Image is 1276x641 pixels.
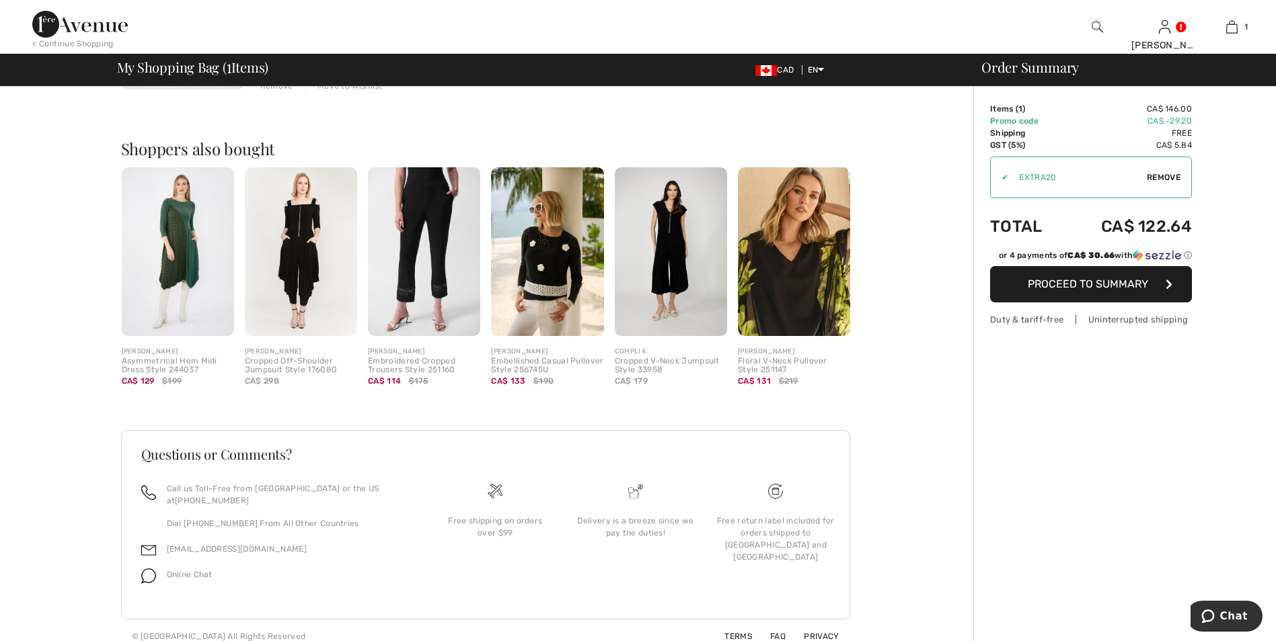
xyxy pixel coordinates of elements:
[368,167,480,336] img: Embroidered Cropped Trousers Style 251160
[1063,139,1192,151] td: CA$ 5.84
[990,127,1063,139] td: Shipping
[965,60,1268,74] div: Order Summary
[245,357,357,376] div: Cropped Off-Shoulder Jumpsuit Style 176080
[990,139,1063,151] td: GST (5%)
[245,347,357,357] div: [PERSON_NAME]
[576,515,695,539] div: Delivery is a breeze since we pay the duties!
[808,65,825,75] span: EN
[990,115,1063,127] td: Promo code
[1018,104,1022,114] span: 1
[738,376,771,386] span: CA$ 131
[716,515,835,563] div: Free return label included for orders shipped to [GEOGRAPHIC_DATA] and [GEOGRAPHIC_DATA]
[1028,277,1148,290] span: Proceed to Summary
[768,484,783,499] img: Free shipping on orders over $99
[1199,19,1265,35] a: 1
[990,204,1063,249] td: Total
[1131,38,1197,52] div: [PERSON_NAME]
[1226,19,1238,35] img: My Bag
[368,347,480,357] div: [PERSON_NAME]
[755,65,799,75] span: CAD
[227,57,231,75] span: 1
[141,447,830,461] h3: Questions or Comments?
[122,376,155,386] span: CA$ 129
[245,167,357,336] img: Cropped Off-Shoulder Jumpsuit Style 176080
[117,60,269,74] span: My Shopping Bag ( Items)
[1063,127,1192,139] td: Free
[1147,171,1180,183] span: Remove
[167,482,410,507] p: Call us Toll-Free from [GEOGRAPHIC_DATA] or the US at
[708,632,752,641] a: Terms
[991,171,1008,183] div: ✔
[990,249,1192,266] div: or 4 payments ofCA$ 30.66withSezzle Click to learn more about Sezzle
[122,167,234,336] img: Asymmetrical Hem Midi Dress Style 244037
[779,375,798,387] span: $219
[1063,103,1192,115] td: CA$ 146.00
[141,543,156,558] img: email
[628,484,643,499] img: Delivery is a breeze since we pay the duties!
[1008,157,1147,198] input: Promo code
[755,65,777,76] img: Canadian Dollar
[368,357,480,376] div: Embroidered Cropped Trousers Style 251160
[990,313,1192,326] div: Duty & tariff-free | Uninterrupted shipping
[491,347,603,357] div: [PERSON_NAME]
[1159,19,1170,35] img: My Info
[615,347,727,357] div: COMPLI K
[615,376,648,386] span: CA$ 179
[990,103,1063,115] td: Items ( )
[141,568,156,583] img: chat
[491,167,603,336] img: Embellished Casual Pullover Style 256745U
[738,167,850,336] img: Floral V-Neck Pullover Style 251147
[122,357,234,376] div: Asymmetrical Hem Midi Dress Style 244037
[999,249,1192,261] div: or 4 payments of with
[436,515,554,539] div: Free shipping on orders over $99
[788,632,839,641] a: Privacy
[245,376,279,386] span: CA$ 298
[488,484,502,499] img: Free shipping on orders over $99
[167,544,307,554] a: [EMAIL_ADDRESS][DOMAIN_NAME]
[32,38,114,50] div: < Continue Shopping
[32,11,128,38] img: 1ère Avenue
[491,357,603,376] div: Embellished Casual Pullover Style 256745U
[1063,204,1192,249] td: CA$ 122.64
[990,266,1192,302] button: Proceed to Summary
[615,357,727,376] div: Cropped V-Neck Jumpsuit Style 33958
[491,376,525,386] span: CA$ 133
[175,496,249,505] a: [PHONE_NUMBER]
[1133,249,1181,261] img: Sezzle
[121,140,861,157] h2: Shoppers also bought
[167,517,410,529] p: Dial [PHONE_NUMBER] From All Other Countries
[1159,20,1170,33] a: Sign In
[141,485,156,500] img: call
[533,375,554,387] span: $190
[162,375,182,387] span: $199
[1191,601,1263,634] iframe: Opens a widget where you can chat to one of our agents
[122,347,234,357] div: [PERSON_NAME]
[738,347,850,357] div: [PERSON_NAME]
[1092,19,1103,35] img: search the website
[1244,21,1248,33] span: 1
[368,376,401,386] span: CA$ 114
[754,632,786,641] a: FAQ
[1067,251,1115,260] span: CA$ 30.66
[167,570,213,579] span: Online Chat
[409,375,428,387] span: $175
[1063,115,1192,127] td: CA$ -29.20
[615,167,727,336] img: Cropped V-Neck Jumpsuit Style 33958
[738,357,850,376] div: Floral V-Neck Pullover Style 251147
